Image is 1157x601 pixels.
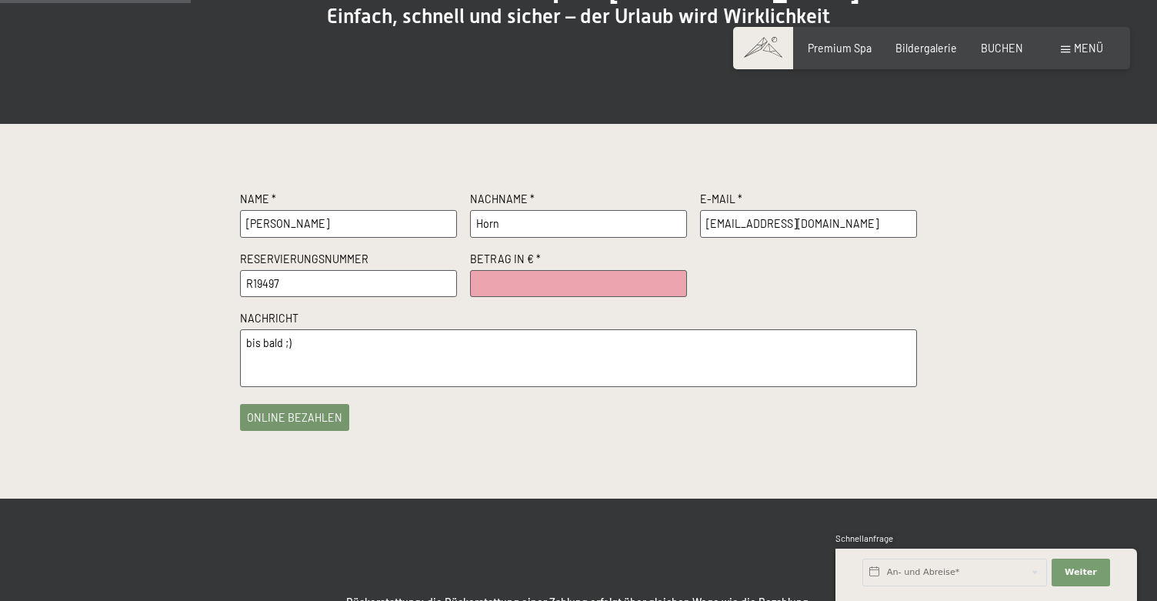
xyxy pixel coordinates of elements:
[700,192,917,210] label: E-Mail *
[470,192,687,210] label: Nachname *
[327,5,830,28] span: Einfach, schnell und sicher – der Urlaub wird Wirklichkeit
[808,42,872,55] a: Premium Spa
[981,42,1023,55] a: BUCHEN
[835,533,893,543] span: Schnellanfrage
[240,404,349,431] button: online bezahlen
[470,252,687,270] label: Betrag in € *
[1074,42,1103,55] span: Menü
[895,42,957,55] a: Bildergalerie
[1052,559,1110,586] button: Weiter
[240,252,457,270] label: Reservierungsnummer
[1065,566,1097,579] span: Weiter
[240,311,917,329] label: Nachricht
[240,192,457,210] label: Name *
